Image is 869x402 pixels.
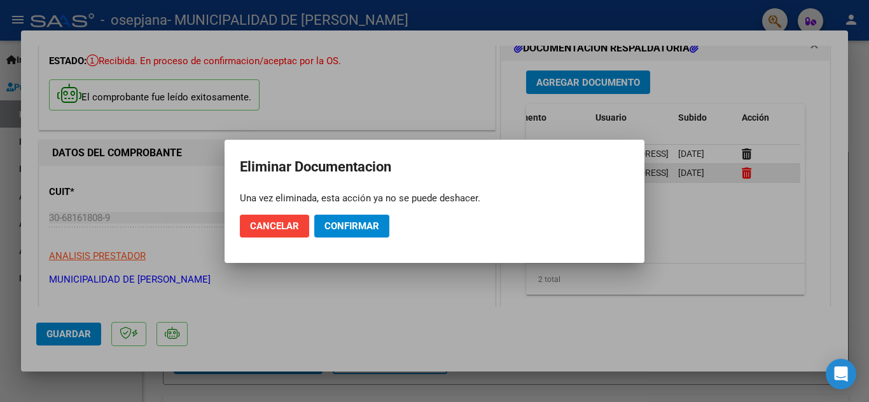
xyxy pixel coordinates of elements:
h2: Eliminar Documentacion [240,155,629,179]
button: Confirmar [314,215,389,238]
div: Una vez eliminada, esta acción ya no se puede deshacer. [240,192,629,204]
div: Open Intercom Messenger [826,359,856,389]
span: Cancelar [250,220,299,232]
button: Cancelar [240,215,309,238]
span: Confirmar [324,220,379,232]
